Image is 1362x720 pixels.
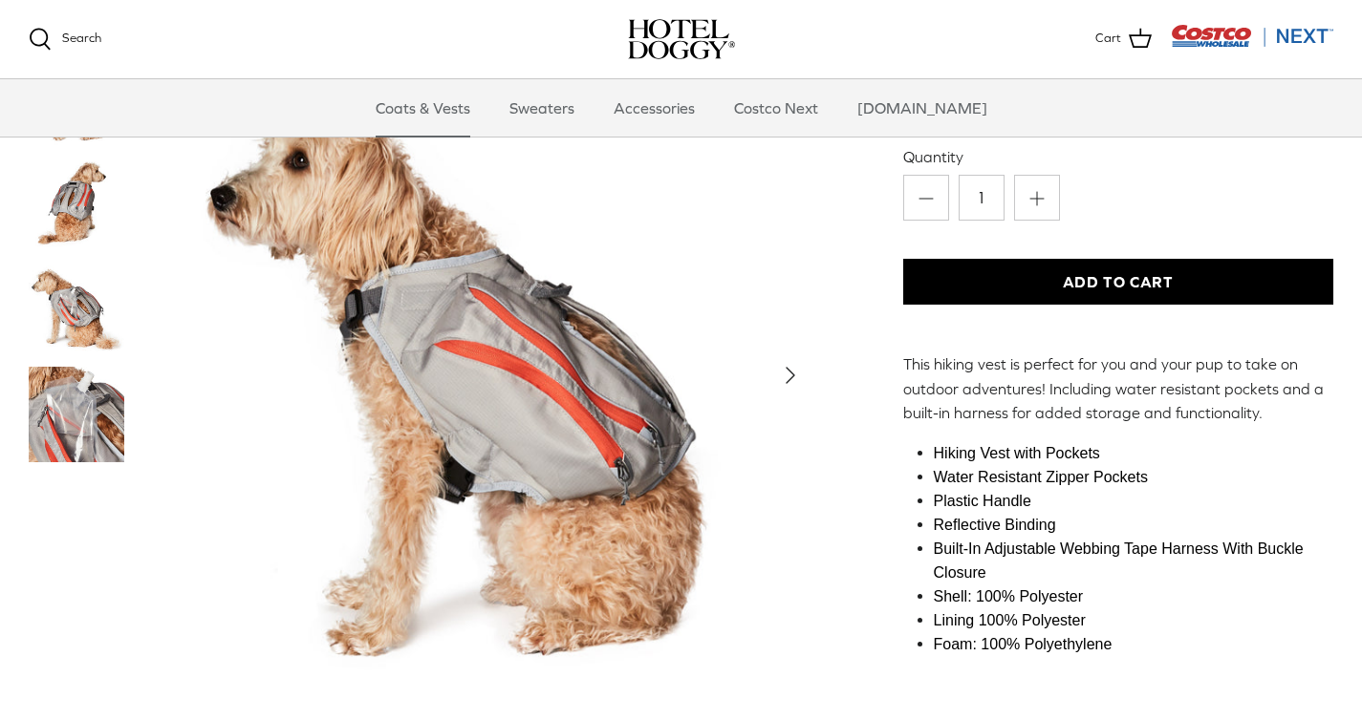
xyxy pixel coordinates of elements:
[628,19,735,59] a: hoteldoggy.com hoteldoggycom
[1171,36,1333,51] a: Visit Costco Next
[628,19,735,59] img: hoteldoggycom
[903,259,1333,305] button: Add to Cart
[29,367,124,462] a: Thumbnail Link
[29,157,124,252] a: Thumbnail Link
[1171,24,1333,48] img: Costco Next
[62,31,101,45] span: Search
[358,79,487,137] a: Coats & Vests
[934,636,1121,652] span: Foam: 100% Polyethylene
[840,79,1005,137] a: [DOMAIN_NAME]
[769,354,811,396] button: Next
[934,540,1304,581] span: Built-In Adjustable Webbing Tape Harness With Buckle Closure
[959,175,1005,221] input: Quantity
[1095,27,1152,52] a: Cart
[934,612,1086,628] span: Lining 100% Polyester
[934,517,1056,533] span: Reflective Binding
[29,262,124,357] a: Thumbnail Link
[903,352,1333,426] p: This hiking vest is perfect for you and your pup to take on outdoor adventures! Including water r...
[934,469,1148,485] span: Water Resistant Zipper Pockets
[934,588,1084,604] span: Shell: 100% Polyester
[717,79,835,137] a: Costco Next
[903,146,1333,167] label: Quantity
[934,445,1100,461] span: Hiking Vest with Pockets
[934,493,1031,509] span: Plastic Handle
[1095,29,1121,49] span: Cart
[29,28,101,51] a: Search
[596,79,712,137] a: Accessories
[492,79,592,137] a: Sweaters
[162,52,811,700] a: Show Gallery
